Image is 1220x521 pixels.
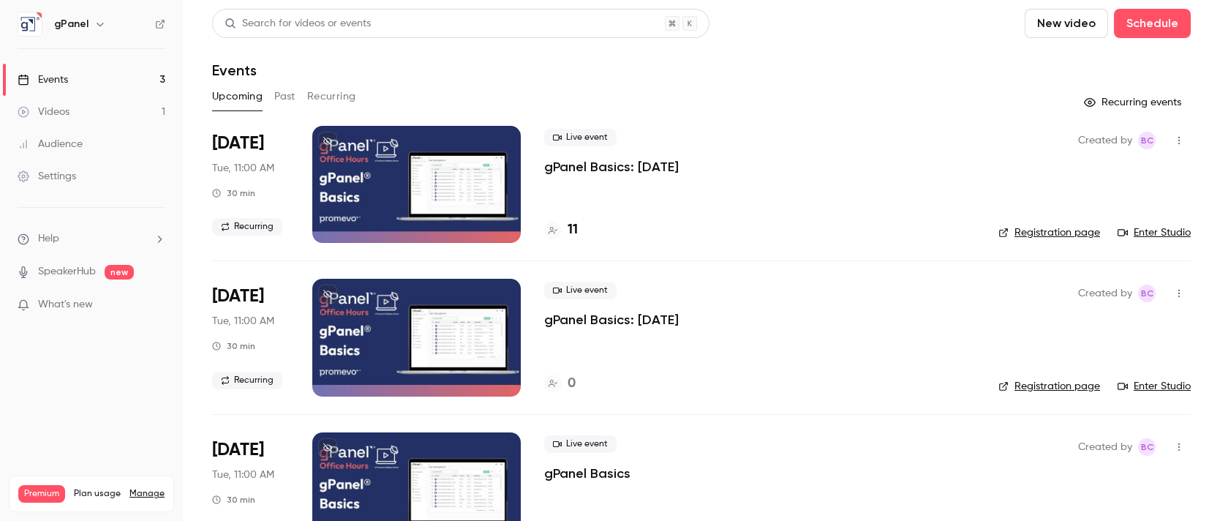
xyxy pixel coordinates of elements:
[212,494,255,506] div: 30 min
[1077,91,1191,114] button: Recurring events
[212,161,274,176] span: Tue, 11:00 AM
[212,61,257,79] h1: Events
[212,218,282,236] span: Recurring
[54,17,89,31] h6: gPanel
[1114,9,1191,38] button: Schedule
[38,264,96,280] a: SpeakerHub
[212,314,274,329] span: Tue, 11:00 AM
[18,105,69,119] div: Videos
[105,265,134,280] span: new
[1078,132,1132,149] span: Created by
[74,488,121,500] span: Plan usage
[18,231,165,247] li: help-dropdown-opener
[568,374,576,394] h4: 0
[568,220,578,240] h4: 11
[212,468,274,482] span: Tue, 11:00 AM
[18,169,76,184] div: Settings
[38,231,59,247] span: Help
[998,379,1100,394] a: Registration page
[18,485,65,503] span: Premium
[1078,285,1132,302] span: Created by
[544,311,679,329] a: gPanel Basics: [DATE]
[544,465,630,482] a: gPanel Basics
[212,187,255,199] div: 30 min
[212,285,264,308] span: [DATE]
[544,435,617,453] span: Live event
[212,438,264,462] span: [DATE]
[1141,438,1153,456] span: BC
[38,297,93,312] span: What's new
[212,279,289,396] div: Sep 9 Tue, 11:00 AM (America/Denver)
[274,85,295,108] button: Past
[212,340,255,352] div: 30 min
[307,85,356,108] button: Recurring
[212,85,263,108] button: Upcoming
[1141,285,1153,302] span: BC
[544,158,679,176] a: gPanel Basics: [DATE]
[544,374,576,394] a: 0
[212,372,282,389] span: Recurring
[212,132,264,155] span: [DATE]
[1118,379,1191,394] a: Enter Studio
[544,220,578,240] a: 11
[1138,132,1156,149] span: Brandon Carter
[129,488,165,500] a: Manage
[1141,132,1153,149] span: BC
[1138,438,1156,456] span: Brandon Carter
[1025,9,1108,38] button: New video
[18,12,42,36] img: gPanel
[544,282,617,299] span: Live event
[18,72,68,87] div: Events
[1118,225,1191,240] a: Enter Studio
[18,137,83,151] div: Audience
[1138,285,1156,302] span: Brandon Carter
[212,126,289,243] div: Aug 12 Tue, 11:00 AM (America/Denver)
[998,225,1100,240] a: Registration page
[544,129,617,146] span: Live event
[1078,438,1132,456] span: Created by
[225,16,371,31] div: Search for videos or events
